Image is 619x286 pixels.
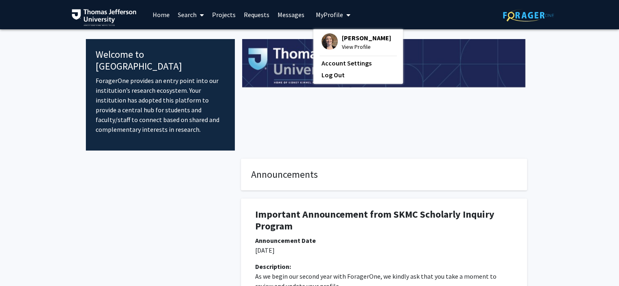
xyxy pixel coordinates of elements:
p: ForagerOne provides an entry point into our institution’s research ecosystem. Your institution ha... [96,76,225,134]
a: Search [174,0,208,29]
div: Profile Picture[PERSON_NAME]View Profile [322,33,391,51]
iframe: Chat [6,249,35,280]
span: [PERSON_NAME] [342,33,391,42]
a: Home [149,0,174,29]
h1: Important Announcement from SKMC Scholarly Inquiry Program [255,209,513,232]
img: ForagerOne Logo [503,9,554,22]
h4: Welcome to [GEOGRAPHIC_DATA] [96,49,225,72]
a: Projects [208,0,240,29]
a: Log Out [322,70,395,80]
a: Messages [273,0,308,29]
p: [DATE] [255,245,513,255]
a: Requests [240,0,273,29]
img: Cover Image [242,39,526,88]
h4: Announcements [251,169,517,181]
span: My Profile [316,11,343,19]
div: Announcement Date [255,236,513,245]
img: Profile Picture [322,33,338,50]
div: Description: [255,262,513,271]
a: Account Settings [322,58,395,68]
span: View Profile [342,42,391,51]
img: Thomas Jefferson University Logo [72,9,137,26]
